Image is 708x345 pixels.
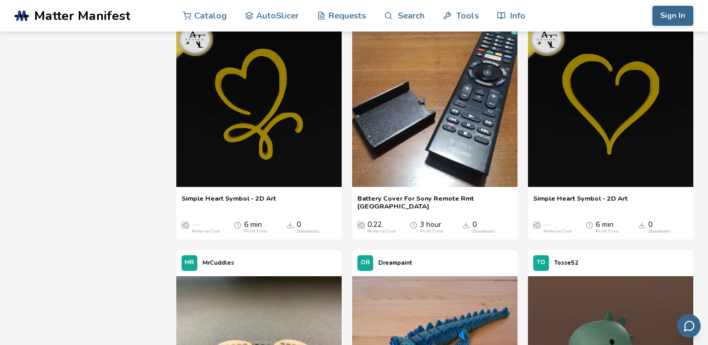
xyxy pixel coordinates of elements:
span: Average Print Time [234,221,241,229]
span: Downloads [287,221,294,229]
span: Average Cost [182,221,189,229]
div: 6 min [244,221,267,234]
div: Print Time [244,229,267,234]
div: Material Cost [543,229,572,234]
span: Downloads [462,221,470,229]
div: Print Time [596,229,619,234]
div: 0 [297,221,320,234]
button: Sign In [652,6,693,26]
div: Material Cost [192,229,220,234]
span: — [192,221,199,229]
div: 0.22 [367,221,396,234]
span: Average Cost [533,221,541,229]
p: Tosse52 [554,257,578,268]
div: Material Cost [367,229,396,234]
span: Matter Manifest [34,8,130,23]
div: 0 [648,221,671,234]
button: Send feedback via email [677,314,701,338]
span: Average Cost [357,221,365,229]
span: Downloads [638,221,646,229]
a: Battery Cover For Sony Remote Rmt [GEOGRAPHIC_DATA] [357,194,512,210]
span: MR [185,259,194,266]
div: Print Time [420,229,443,234]
div: 3 hour [420,221,443,234]
div: 0 [472,221,495,234]
span: — [543,221,551,229]
p: MrCuddles [203,257,234,268]
a: Simple Heart Symbol - 2D Art [533,194,628,210]
a: Simple Heart Symbol - 2D Art [182,194,276,210]
span: DR [361,259,370,266]
div: Downloads [472,229,495,234]
div: 6 min [596,221,619,234]
span: TO [537,259,545,266]
div: Downloads [297,229,320,234]
p: Dreampaint [378,257,412,268]
span: Average Print Time [586,221,593,229]
div: Downloads [648,229,671,234]
span: Average Print Time [410,221,417,229]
